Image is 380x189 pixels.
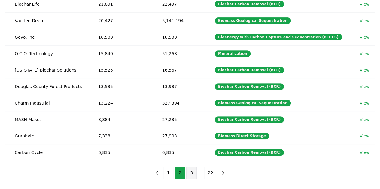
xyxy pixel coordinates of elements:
div: Biochar Carbon Removal (BCR) [215,67,284,73]
div: Biochar Carbon Removal (BCR) [215,116,284,123]
td: 13,987 [153,78,205,95]
td: O.C.O. Technology [5,45,89,62]
button: 3 [186,167,197,179]
td: Carbon Cycle [5,144,89,161]
td: 13,535 [89,78,153,95]
div: Biochar Carbon Removal (BCR) [215,83,284,90]
td: 18,500 [153,29,205,45]
button: previous page [152,167,162,179]
a: View [360,133,369,139]
a: View [360,18,369,24]
a: View [360,1,369,7]
td: 20,427 [89,12,153,29]
li: ... [198,169,202,176]
td: Douglas County Forest Products [5,78,89,95]
button: 2 [175,167,185,179]
td: 18,500 [89,29,153,45]
td: 6,835 [153,144,205,161]
td: 6,835 [89,144,153,161]
td: 51,268 [153,45,205,62]
td: Gevo, Inc. [5,29,89,45]
div: Mineralization [215,50,251,57]
div: Biochar Carbon Removal (BCR) [215,1,284,7]
div: Bioenergy with Carbon Capture and Sequestration (BECCS) [215,34,342,40]
td: [US_STATE] Biochar Solutions [5,62,89,78]
a: View [360,149,369,155]
div: Biochar Carbon Removal (BCR) [215,149,284,156]
td: MASH Makes [5,111,89,128]
td: 27,235 [153,111,205,128]
a: View [360,34,369,40]
td: 5,141,194 [153,12,205,29]
td: Vaulted Deep [5,12,89,29]
button: 22 [204,167,217,179]
td: 27,903 [153,128,205,144]
td: 16,567 [153,62,205,78]
a: View [360,117,369,123]
td: Graphyte [5,128,89,144]
div: Biomass Direct Storage [215,133,269,139]
td: 327,394 [153,95,205,111]
td: 15,525 [89,62,153,78]
td: 7,338 [89,128,153,144]
button: 1 [163,167,174,179]
a: View [360,84,369,90]
td: 8,384 [89,111,153,128]
div: Biomass Geological Sequestration [215,100,291,106]
div: Biomass Geological Sequestration [215,17,291,24]
button: next page [218,167,228,179]
a: View [360,51,369,57]
td: 15,840 [89,45,153,62]
td: 13,224 [89,95,153,111]
a: View [360,67,369,73]
td: Charm Industrial [5,95,89,111]
a: View [360,100,369,106]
